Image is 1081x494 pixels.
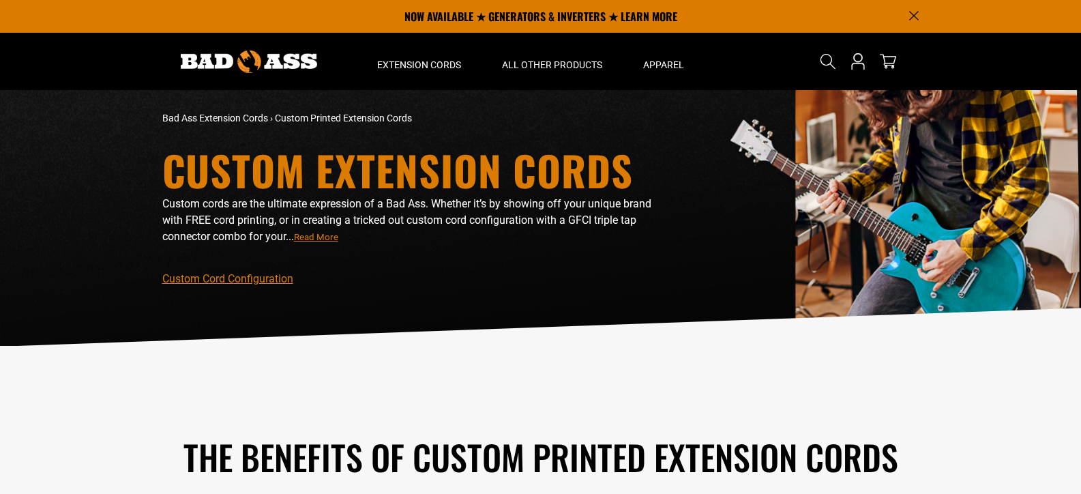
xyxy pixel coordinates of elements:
[623,33,705,90] summary: Apparel
[162,435,919,479] h2: The Benefits of Custom Printed Extension Cords
[162,272,293,285] a: Custom Cord Configuration
[162,113,268,123] a: Bad Ass Extension Cords
[162,111,660,126] nav: breadcrumbs
[294,232,338,242] span: Read More
[377,59,461,71] span: Extension Cords
[482,33,623,90] summary: All Other Products
[181,50,317,73] img: Bad Ass Extension Cords
[643,59,684,71] span: Apparel
[162,196,660,245] p: Custom cords are the ultimate expression of a Bad Ass. Whether it’s by showing off your unique br...
[357,33,482,90] summary: Extension Cords
[162,149,660,190] h1: Custom Extension Cords
[817,50,839,72] summary: Search
[270,113,273,123] span: ›
[502,59,602,71] span: All Other Products
[275,113,412,123] span: Custom Printed Extension Cords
